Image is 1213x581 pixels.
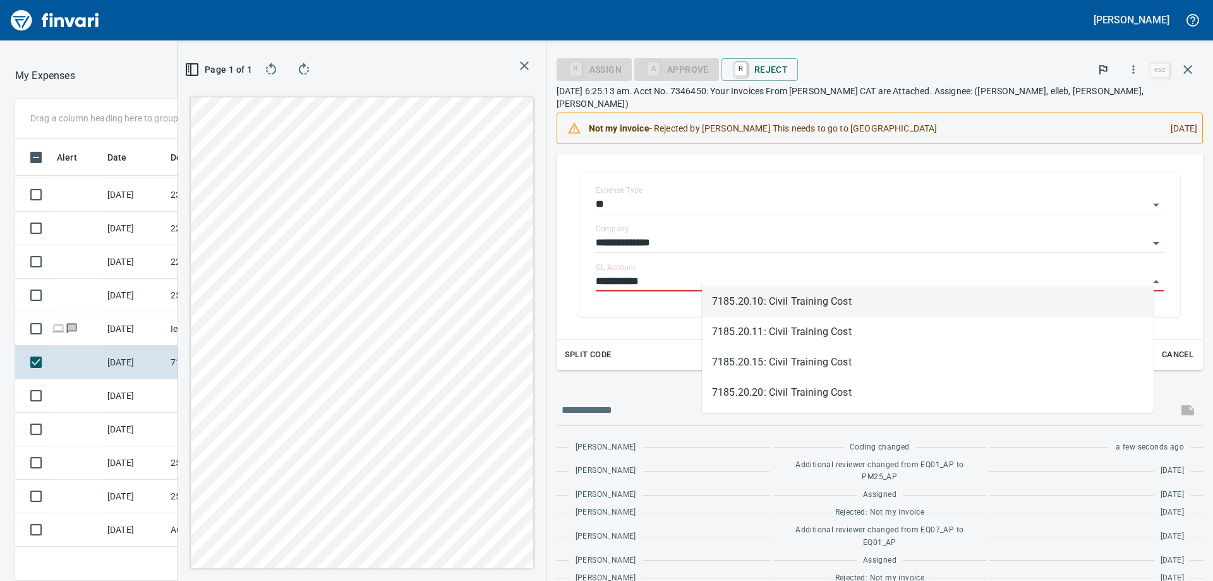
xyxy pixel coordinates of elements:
td: 255502 [166,279,279,312]
span: Date [107,150,143,165]
button: RReject [721,58,798,81]
span: a few seconds ago [1116,441,1184,454]
span: [PERSON_NAME] [576,489,636,501]
td: [DATE] [102,480,166,513]
p: Drag a column heading here to group the table [30,112,215,125]
span: Assigned [863,489,896,501]
button: Cancel [1157,345,1198,365]
span: [DATE] [1161,530,1184,543]
li: 7185.20.11: Civil Training Cost [702,317,1154,347]
button: Open [1147,235,1165,252]
span: Has messages [65,324,78,333]
span: Assigned [863,554,896,567]
button: Flag [1089,56,1117,83]
td: [DATE] [102,279,166,312]
a: R [735,62,747,76]
span: [PERSON_NAME] [576,530,636,543]
span: [DATE] [1161,554,1184,567]
button: Page 1 of 1 [188,58,251,81]
td: [DATE] [102,245,166,279]
strong: Not my invoice [589,123,649,133]
label: GL Account [596,264,636,271]
li: 7185.20.15: Civil Training Cost [702,347,1154,377]
td: Ieca 3034682231 CO [166,312,279,346]
span: Description [171,150,218,165]
button: Open [1147,196,1165,214]
span: Close invoice [1147,54,1203,85]
span: This records your message into the invoice and notifies anyone mentioned [1173,395,1203,425]
nav: breadcrumb [15,68,75,83]
span: Online transaction [52,324,65,333]
span: Additional reviewer changed from EQ01_AP to PM25_AP [779,459,980,484]
span: [PERSON_NAME] [576,554,636,567]
p: My Expenses [15,68,75,83]
label: Company [596,225,629,233]
span: [PERSON_NAME] [576,465,636,477]
button: [PERSON_NAME] [1090,10,1173,30]
p: [DATE] 6:25:13 am. Acct No. 7346450: Your Invoices From [PERSON_NAME] CAT are Attached. Assignee:... [557,85,1203,110]
h5: [PERSON_NAME] [1094,13,1169,27]
span: Split Code [565,348,612,362]
div: Assign [557,63,632,74]
img: Finvari [8,5,102,35]
span: Date [107,150,127,165]
span: [DATE] [1161,506,1184,519]
td: [DATE] [102,413,166,446]
td: ACCT 11148 [166,513,279,547]
div: [DATE] [1161,117,1197,140]
td: 225015.8140 [166,212,279,245]
span: [PERSON_NAME] [576,441,636,454]
td: 225015 [166,245,279,279]
div: GL Account required [634,63,719,74]
button: Split Code [562,345,615,365]
td: [DATE] [102,513,166,547]
span: Cancel [1161,348,1195,362]
span: [PERSON_NAME] [576,506,636,519]
td: [DATE] [102,346,166,379]
span: Rejected: Not my invoice [835,506,925,519]
td: [DATE] [102,212,166,245]
td: 252005 [166,446,279,480]
td: [DATE] [102,379,166,413]
span: Additional reviewer changed from EQ07_AP to EQ01_AP [779,524,980,549]
span: Page 1 of 1 [193,62,246,78]
td: 7185.20.10 [166,346,279,379]
span: [DATE] [1161,489,1184,501]
td: 232011 [166,178,279,212]
li: 7185.20.20: Civil Training Cost [702,377,1154,408]
button: Close [1147,273,1165,291]
div: Expand [557,155,1203,370]
td: [DATE] [102,446,166,480]
li: 7185.20.10: Civil Training Cost [702,286,1154,317]
td: [DATE] [102,312,166,346]
span: Reject [732,59,788,80]
span: Coding changed [850,441,910,454]
td: 252005 [166,480,279,513]
button: More [1119,56,1147,83]
td: [DATE] [102,178,166,212]
label: Expense Type [596,187,643,194]
span: Description [171,150,234,165]
a: esc [1150,63,1169,77]
span: Alert [57,150,77,165]
span: [DATE] [1161,465,1184,477]
div: - Rejected by [PERSON_NAME] This needs to go to [GEOGRAPHIC_DATA] [589,117,1161,140]
span: Alert [57,150,94,165]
